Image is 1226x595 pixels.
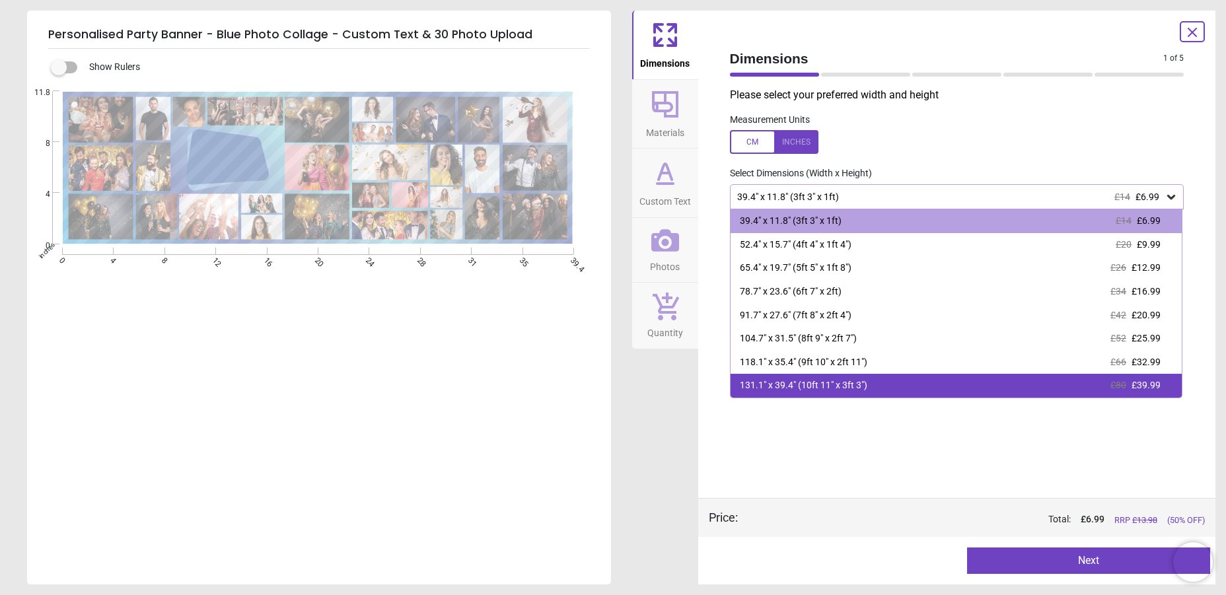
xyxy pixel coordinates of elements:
p: Please select your preferred width and height [730,88,1195,102]
div: 39.4" x 11.8" (3ft 3" x 1ft) [736,192,1165,203]
span: Dimensions [730,49,1164,68]
button: Photos [632,218,698,283]
span: £25.99 [1132,333,1161,343]
div: 65.4" x 19.7" (5ft 5" x 1ft 8") [740,262,851,275]
span: £34 [1110,286,1126,297]
span: £42 [1110,310,1126,320]
span: RRP [1114,514,1157,526]
div: Total: [758,513,1206,526]
button: Next [967,547,1210,574]
div: 39.4" x 11.8" (3ft 3" x 1ft) [740,215,842,228]
div: 118.1" x 35.4" (9ft 10" x 2ft 11") [740,356,867,369]
span: £20.99 [1132,310,1161,320]
span: £80 [1110,380,1126,390]
span: (50% OFF) [1167,514,1205,526]
span: £16.99 [1132,286,1161,297]
span: £39.99 [1132,380,1161,390]
span: 6.99 [1086,514,1104,524]
span: £66 [1110,357,1126,367]
span: £14 [1116,215,1132,226]
span: £ 13.98 [1132,515,1157,525]
button: Materials [632,80,698,149]
span: 1 of 5 [1163,53,1184,64]
span: £ [1081,513,1104,526]
iframe: Brevo live chat [1173,542,1213,582]
span: £6.99 [1137,215,1161,226]
div: 131.1" x 39.4" (10ft 11" x 3ft 3") [740,379,867,392]
h5: Personalised Party Banner - Blue Photo Collage - Custom Text & 30 Photo Upload [48,21,590,49]
span: £14 [1114,192,1130,202]
span: 4 [25,189,50,200]
span: 11.8 [25,87,50,98]
span: £12.99 [1132,262,1161,273]
span: 0 [25,240,50,252]
span: £52 [1110,333,1126,343]
span: Materials [646,120,684,140]
span: £32.99 [1132,357,1161,367]
span: £26 [1110,262,1126,273]
span: Quantity [647,320,683,340]
div: 52.4" x 15.7" (4ft 4" x 1ft 4") [740,238,851,252]
div: Price : [709,509,738,526]
label: Measurement Units [730,114,810,127]
span: Photos [650,254,680,274]
span: £20 [1116,239,1132,250]
button: Custom Text [632,149,698,217]
span: £6.99 [1136,192,1159,202]
label: Select Dimensions (Width x Height) [719,167,872,180]
span: Dimensions [640,51,690,71]
div: 91.7" x 27.6" (7ft 8" x 2ft 4") [740,309,851,322]
span: Custom Text [639,189,691,209]
span: £9.99 [1137,239,1161,250]
button: Quantity [632,283,698,349]
div: Show Rulers [59,59,611,75]
span: 8 [25,138,50,149]
div: 104.7" x 31.5" (8ft 9" x 2ft 7") [740,332,857,345]
div: 78.7" x 23.6" (6ft 7" x 2ft) [740,285,842,298]
button: Dimensions [632,11,698,79]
